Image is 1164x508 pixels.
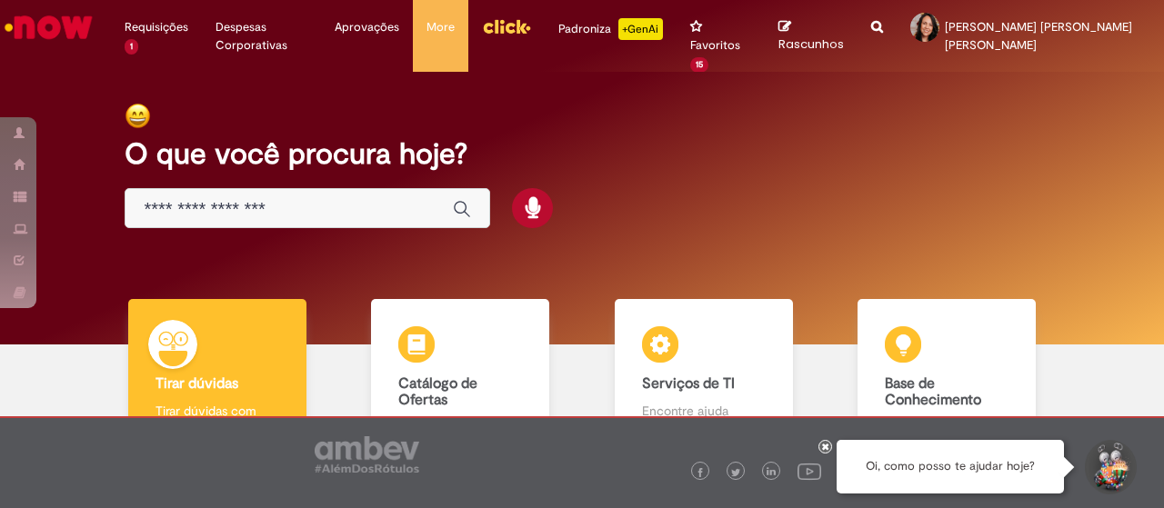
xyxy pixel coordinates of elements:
b: Serviços de TI [642,374,735,393]
span: Requisições [125,18,188,36]
img: logo_footer_facebook.png [696,468,705,477]
img: happy-face.png [125,103,151,129]
b: Catálogo de Ofertas [398,374,477,409]
img: logo_footer_ambev_rotulo_gray.png [315,436,419,473]
img: click_logo_yellow_360x200.png [482,13,531,40]
div: Oi, como posso te ajudar hoje? [837,440,1064,493]
span: Despesas Corporativas [216,18,307,55]
p: +GenAi [618,18,663,40]
span: Favoritos [690,36,740,55]
h2: O que você procura hoje? [125,138,1039,170]
span: Rascunhos [778,35,844,53]
span: More [426,18,455,36]
p: Encontre ajuda [642,402,766,420]
img: logo_footer_youtube.png [798,459,821,483]
a: Base de Conhecimento Consulte e aprenda [826,299,1069,456]
a: Tirar dúvidas Tirar dúvidas com Lupi Assist e Gen Ai [95,299,339,456]
span: 1 [125,39,138,55]
span: [PERSON_NAME] [PERSON_NAME] [PERSON_NAME] [945,19,1132,53]
a: Serviços de TI Encontre ajuda [582,299,826,456]
img: logo_footer_twitter.png [731,468,740,477]
a: Rascunhos [778,19,844,53]
span: 15 [690,57,708,73]
a: Catálogo de Ofertas Abra uma solicitação [339,299,583,456]
b: Base de Conhecimento [885,374,981,409]
button: Iniciar Conversa de Suporte [1082,440,1137,494]
div: Padroniza [558,18,663,40]
img: ServiceNow [2,9,95,45]
span: Aprovações [335,18,399,36]
p: Tirar dúvidas com Lupi Assist e Gen Ai [156,402,279,438]
img: logo_footer_linkedin.png [767,467,776,478]
b: Tirar dúvidas [156,374,238,393]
